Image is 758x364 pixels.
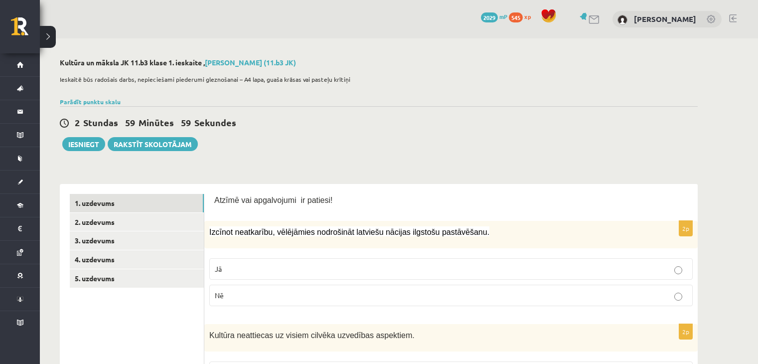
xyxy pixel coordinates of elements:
span: 545 [509,12,523,22]
a: 5. uzdevums [70,269,204,288]
span: 59 [181,117,191,128]
a: Rakstīt skolotājam [108,137,198,151]
span: Minūtes [139,117,174,128]
a: 2. uzdevums [70,213,204,231]
span: 2 [75,117,80,128]
a: 3. uzdevums [70,231,204,250]
span: mP [499,12,507,20]
a: 1. uzdevums [70,194,204,212]
span: Nē [215,291,224,300]
p: 2p [679,324,693,340]
button: Iesniegt [62,137,105,151]
a: Rīgas 1. Tālmācības vidusskola [11,17,40,42]
a: [PERSON_NAME] (11.b3 JK) [205,58,296,67]
a: Parādīt punktu skalu [60,98,121,106]
a: 545 xp [509,12,536,20]
span: Kultūra neattiecas uz visiem cilvēka uzvedības aspektiem. [209,331,415,340]
p: 2p [679,220,693,236]
span: 59 [125,117,135,128]
span: Jā [215,264,222,273]
span: Atzīmē vai apgalvojumi ir patiesi! [214,196,332,204]
input: Nē [674,293,682,301]
img: Paula Petrovska [617,15,627,25]
h2: Kultūra un māksla JK 11.b3 klase 1. ieskaite , [60,58,698,67]
a: 2029 mP [481,12,507,20]
input: Jā [674,266,682,274]
a: 4. uzdevums [70,250,204,269]
span: xp [524,12,531,20]
span: Stundas [83,117,118,128]
a: [PERSON_NAME] [634,14,696,24]
p: Ieskaitē būs radošais darbs, nepieciešami piederumi gleznošanai – A4 lapa, guaša krāsas vai paste... [60,75,693,84]
span: Sekundes [194,117,236,128]
span: Izcīnot neatkarību, vēlējāmies nodrošināt latviešu nācijas ilgstošu pastāvēšanu. [209,228,489,236]
span: 2029 [481,12,498,22]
